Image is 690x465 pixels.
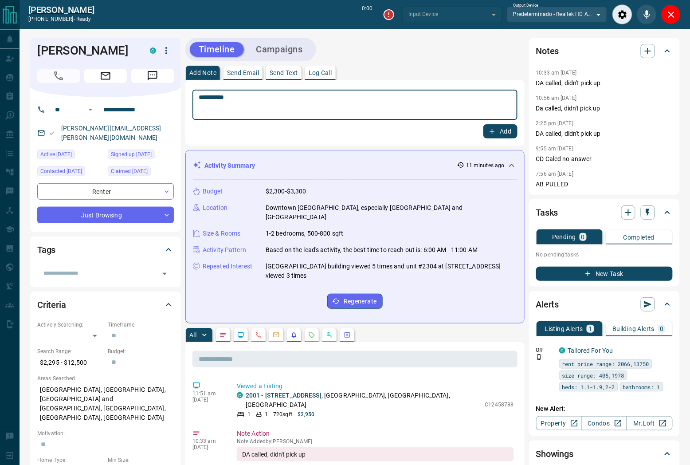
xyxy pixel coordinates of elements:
[150,47,156,54] div: condos.ca
[37,347,103,355] p: Search Range:
[76,16,91,22] span: ready
[266,262,517,280] p: [GEOGRAPHIC_DATA] building viewed 5 times and unit #2304 at [STREET_ADDRESS] viewed 3 times
[581,416,627,430] a: Condos
[158,268,171,280] button: Open
[265,410,268,418] p: 1
[28,15,94,23] p: [PHONE_NUMBER] -
[246,391,481,410] p: , [GEOGRAPHIC_DATA], [GEOGRAPHIC_DATA], [GEOGRAPHIC_DATA]
[536,129,673,138] p: DA called, didn't pick up
[61,125,161,141] a: [PERSON_NAME][EMAIL_ADDRESS][PERSON_NAME][DOMAIN_NAME]
[270,70,298,76] p: Send Text
[37,430,174,437] p: Motivation:
[536,297,559,311] h2: Alerts
[536,267,673,281] button: New Task
[612,4,632,24] div: Audio Settings
[190,42,244,57] button: Timeline
[536,120,574,126] p: 2:25 pm [DATE]
[227,70,259,76] p: Send Email
[298,410,315,418] p: $2,950
[266,229,343,238] p: 1-2 bedrooms, 500-800 sqft
[290,331,298,339] svg: Listing Alerts
[220,331,227,339] svg: Notes
[536,354,542,360] svg: Push Notification Only
[28,4,94,15] a: [PERSON_NAME]
[192,397,223,403] p: [DATE]
[266,203,517,222] p: Downtown [GEOGRAPHIC_DATA], especially [GEOGRAPHIC_DATA] and [GEOGRAPHIC_DATA]
[627,416,672,430] a: Mr.Loft
[273,331,280,339] svg: Emails
[203,229,241,238] p: Size & Rooms
[40,167,82,176] span: Contacted [DATE]
[37,321,103,329] p: Actively Searching:
[193,158,517,174] div: Activity Summary11 minutes ago
[637,4,657,24] div: Mute
[536,40,673,62] div: Notes
[49,130,55,136] svg: Email Valid
[661,4,681,24] div: Close
[536,146,574,152] p: 9:55 am [DATE]
[108,347,174,355] p: Budget:
[237,447,514,461] div: DA called, didn't pick up
[111,167,148,176] span: Claimed [DATE]
[189,70,216,76] p: Add Note
[536,205,558,220] h2: Tasks
[612,326,655,332] p: Building Alerts
[37,243,55,257] h2: Tags
[513,3,538,8] label: Output Device
[485,401,514,409] p: C12458788
[536,346,554,354] p: Off
[246,392,321,399] a: 2001 - [STREET_ADDRESS]
[203,262,252,271] p: Repeated Interest
[308,331,315,339] svg: Requests
[37,298,66,312] h2: Criteria
[37,150,103,162] div: Sun Oct 12 2025
[273,410,292,418] p: 720 sqft
[37,207,174,223] div: Just Browsing
[362,4,372,24] p: 0:00
[189,332,196,338] p: All
[266,187,306,196] p: $2,300-$3,300
[266,245,478,255] p: Based on the lead's activity, the best time to reach out is: 6:00 AM - 11:00 AM
[483,124,517,138] button: Add
[37,355,103,370] p: $2,295 - $12,500
[536,95,577,101] p: 10:56 am [DATE]
[108,150,174,162] div: Fri Sep 19 2025
[203,245,246,255] p: Activity Pattern
[37,183,174,200] div: Renter
[466,162,505,169] p: 11 minutes ago
[108,456,174,464] p: Min Size:
[507,7,607,22] div: Predeterminado - Realtek HD Audio 2nd output (Realtek(R) Audio)
[37,382,174,425] p: [GEOGRAPHIC_DATA], [GEOGRAPHIC_DATA], [GEOGRAPHIC_DATA] and [GEOGRAPHIC_DATA], [GEOGRAPHIC_DATA],...
[111,150,152,159] span: Signed up [DATE]
[588,326,592,332] p: 1
[37,43,137,58] h1: [PERSON_NAME]
[37,166,103,179] div: Thu Oct 09 2025
[562,382,615,391] span: beds: 1.1-1.9,2-2
[237,429,514,438] p: Note Action
[108,321,174,329] p: Timeframe:
[84,69,127,83] span: Email
[192,390,223,397] p: 11:51 am
[562,359,649,368] span: rent price range: 2066,13750
[192,438,223,444] p: 10:33 am
[536,44,559,58] h2: Notes
[255,331,262,339] svg: Calls
[192,444,223,450] p: [DATE]
[536,202,673,223] div: Tasks
[203,187,223,196] p: Budget
[536,180,673,189] p: AB PULLED
[237,392,243,398] div: condos.ca
[536,443,673,465] div: Showings
[552,234,576,240] p: Pending
[131,69,174,83] span: Message
[327,294,383,309] button: Regenerate
[536,171,574,177] p: 7:56 am [DATE]
[309,70,332,76] p: Log Call
[37,374,174,382] p: Areas Searched:
[581,234,585,240] p: 0
[536,248,673,261] p: No pending tasks
[562,371,624,380] span: size range: 405,1978
[536,104,673,113] p: Da called, didn't pick up
[623,382,660,391] span: bathrooms: 1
